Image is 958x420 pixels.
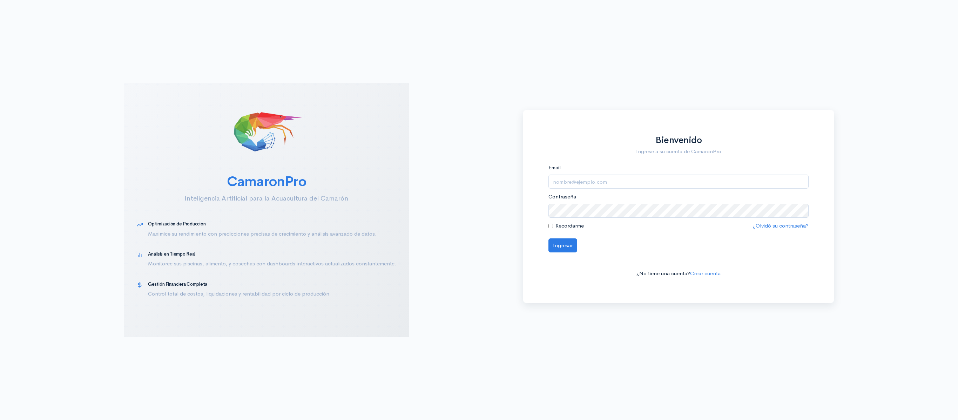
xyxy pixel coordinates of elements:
a: ¿Olvidó su contraseña? [753,222,809,229]
label: Email [548,164,561,172]
h5: Análisis en Tiempo Real [148,252,396,257]
p: Inteligencia Artificial para la Acuacultura del Camarón [137,194,397,203]
p: Ingrese a su cuenta de CamaronPro [548,148,809,156]
input: nombre@ejemplo.com [548,175,809,189]
h2: CamaronPro [137,174,397,189]
p: Maximice su rendimiento con predicciones precisas de crecimiento y análisis avanzado de datos. [148,230,396,238]
p: ¿No tiene una cuenta? [548,270,809,278]
label: Recordarme [555,222,584,230]
h1: Bienvenido [548,135,809,145]
a: Crear cuenta [690,270,721,277]
h5: Optimización de Producción [148,222,396,226]
label: Contraseña [548,193,576,201]
img: CamaronPro Logo [231,95,302,165]
h5: Gestión Financiera Completa [148,282,396,287]
button: Ingresar [548,238,577,253]
p: Control total de costos, liquidaciones y rentabilidad por ciclo de producción. [148,290,396,298]
p: Monitoree sus piscinas, alimento, y cosechas con dashboards interactivos actualizados constanteme... [148,260,396,268]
